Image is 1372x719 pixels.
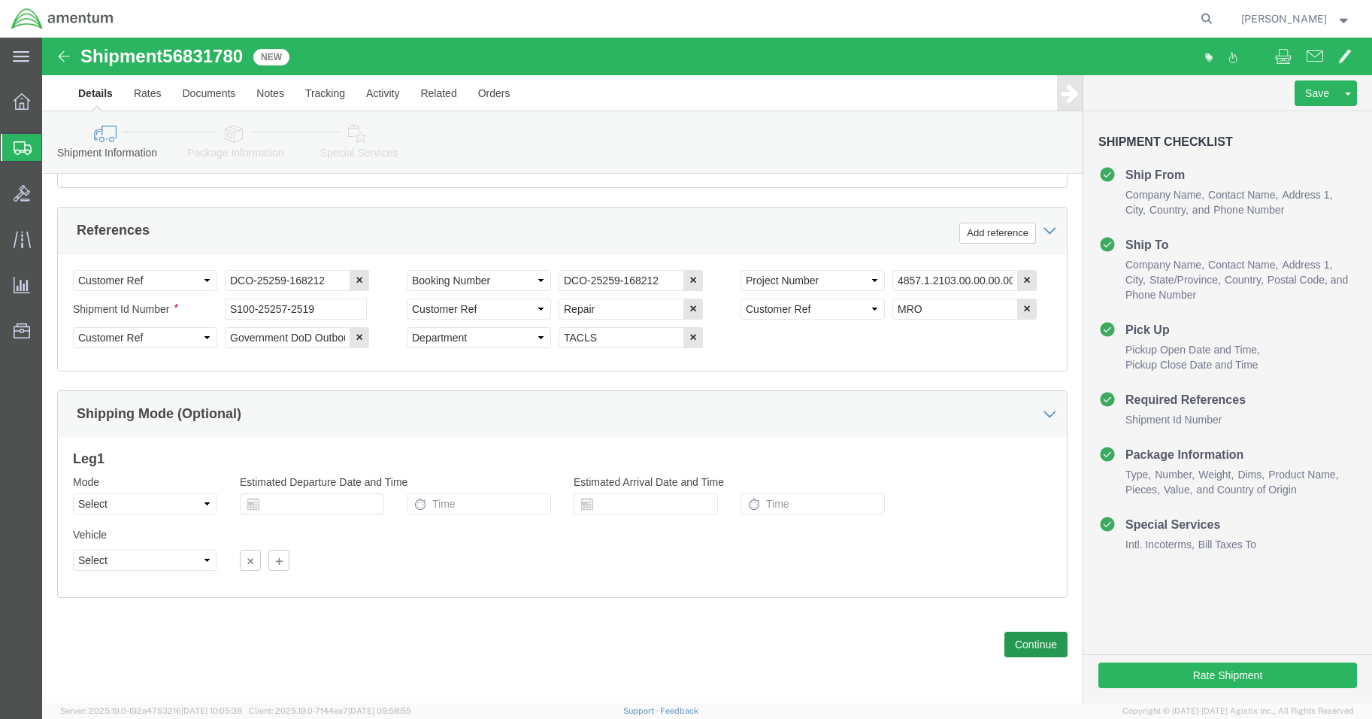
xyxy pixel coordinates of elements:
[1122,705,1354,717] span: Copyright © [DATE]-[DATE] Agistix Inc., All Rights Reserved
[60,706,242,715] span: Server: 2025.19.0-192a4753216
[623,706,661,715] a: Support
[1240,10,1352,28] button: [PERSON_NAME]
[348,706,411,715] span: [DATE] 09:58:55
[11,8,114,30] img: logo
[1241,11,1327,27] span: Eddie Gonzalez
[249,706,411,715] span: Client: 2025.19.0-7f44ea7
[181,706,242,715] span: [DATE] 10:05:38
[42,38,1372,703] iframe: FS Legacy Container
[660,706,698,715] a: Feedback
